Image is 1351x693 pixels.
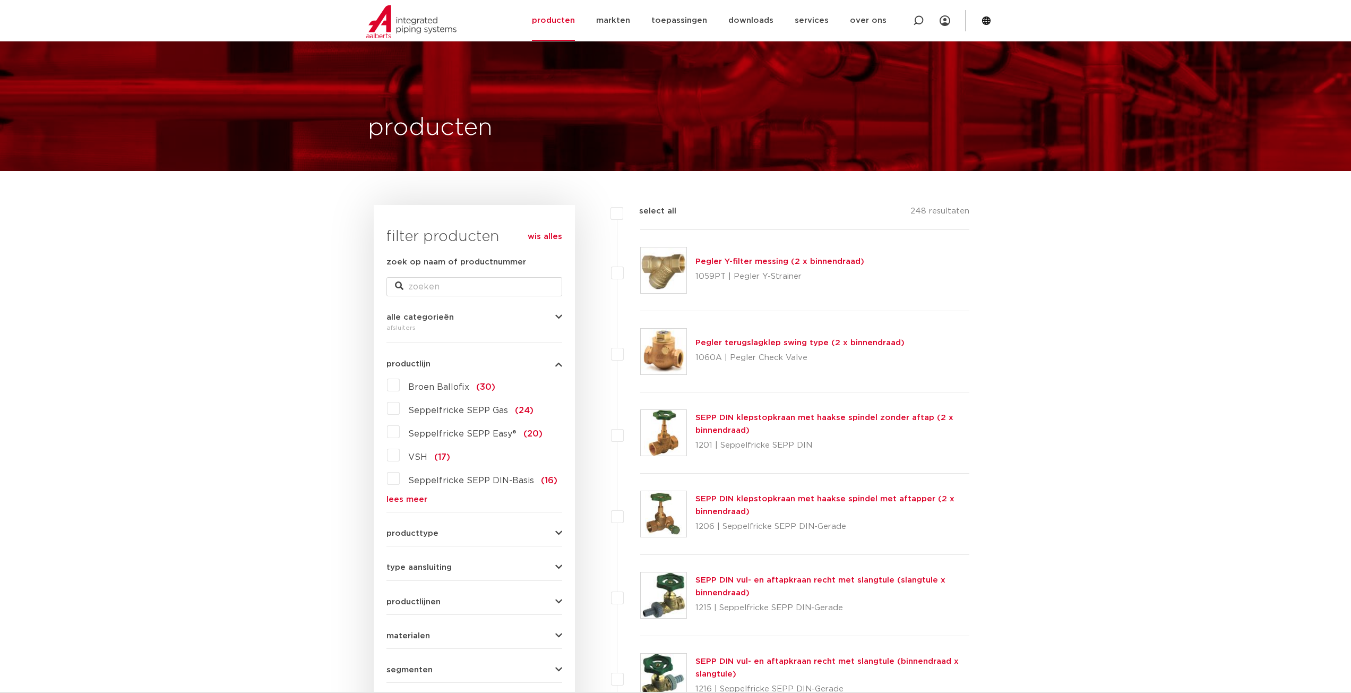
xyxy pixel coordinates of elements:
[695,268,864,285] p: 1059PT | Pegler Y-Strainer
[695,518,970,535] p: 1206 | Seppelfricke SEPP DIN-Gerade
[386,360,431,368] span: productlijn
[386,226,562,247] h3: filter producten
[408,476,534,485] span: Seppelfricke SEPP DIN-Basis
[408,383,469,391] span: Broen Ballofix
[386,563,452,571] span: type aansluiting
[386,563,562,571] button: type aansluiting
[386,598,562,606] button: productlijnen
[386,360,562,368] button: productlijn
[386,529,438,537] span: producttype
[386,598,441,606] span: productlijnen
[695,576,945,597] a: SEPP DIN vul- en aftapkraan recht met slangtule (slangtule x binnendraad)
[386,313,562,321] button: alle categorieën
[641,247,686,293] img: Thumbnail for Pegler Y-filter messing (2 x binnendraad)
[695,414,953,434] a: SEPP DIN klepstopkraan met haakse spindel zonder aftap (2 x binnendraad)
[695,437,970,454] p: 1201 | Seppelfricke SEPP DIN
[641,491,686,537] img: Thumbnail for SEPP DIN klepstopkraan met haakse spindel met aftapper (2 x binnendraad)
[368,111,493,145] h1: producten
[386,256,526,269] label: zoek op naam of productnummer
[695,339,905,347] a: Pegler terugslagklep swing type (2 x binnendraad)
[695,495,954,516] a: SEPP DIN klepstopkraan met haakse spindel met aftapper (2 x binnendraad)
[476,383,495,391] span: (30)
[408,430,517,438] span: Seppelfricke SEPP Easy®
[386,277,562,296] input: zoeken
[910,205,969,221] p: 248 resultaten
[528,230,562,243] a: wis alles
[386,666,433,674] span: segmenten
[695,657,959,678] a: SEPP DIN vul- en aftapkraan recht met slangtule (binnendraad x slangtule)
[408,406,508,415] span: Seppelfricke SEPP Gas
[386,632,430,640] span: materialen
[434,453,450,461] span: (17)
[641,329,686,374] img: Thumbnail for Pegler terugslagklep swing type (2 x binnendraad)
[523,430,543,438] span: (20)
[641,572,686,618] img: Thumbnail for SEPP DIN vul- en aftapkraan recht met slangtule (slangtule x binnendraad)
[695,600,970,617] p: 1215 | Seppelfricke SEPP DIN-Gerade
[515,406,533,415] span: (24)
[386,495,562,503] a: lees meer
[386,313,454,321] span: alle categorieën
[541,476,557,485] span: (16)
[695,258,864,266] a: Pegler Y-filter messing (2 x binnendraad)
[386,529,562,537] button: producttype
[386,321,562,334] div: afsluiters
[623,205,676,218] label: select all
[695,349,905,366] p: 1060A | Pegler Check Valve
[386,666,562,674] button: segmenten
[641,410,686,456] img: Thumbnail for SEPP DIN klepstopkraan met haakse spindel zonder aftap (2 x binnendraad)
[386,632,562,640] button: materialen
[408,453,427,461] span: VSH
